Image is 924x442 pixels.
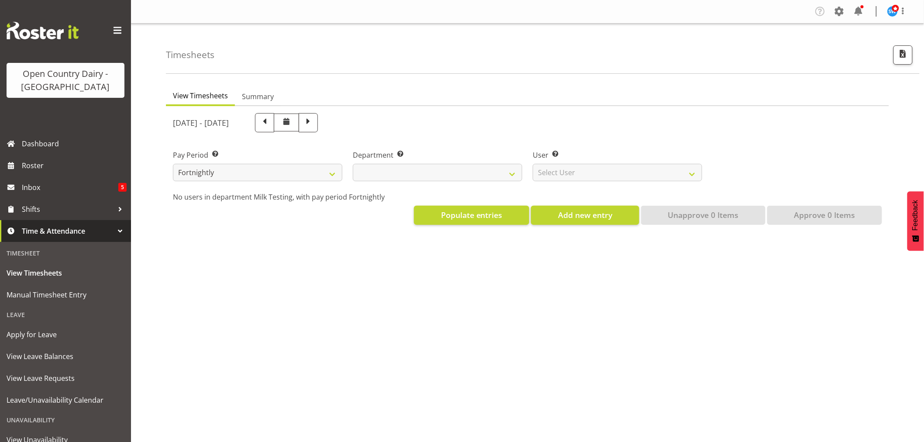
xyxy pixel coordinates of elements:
[2,306,129,324] div: Leave
[22,181,118,194] span: Inbox
[118,183,127,192] span: 5
[22,224,114,238] span: Time & Attendance
[767,206,882,225] button: Approve 0 Items
[242,91,274,102] span: Summary
[641,206,765,225] button: Unapprove 0 Items
[531,206,639,225] button: Add new entry
[7,328,124,341] span: Apply for Leave
[7,266,124,280] span: View Timesheets
[907,191,924,251] button: Feedback - Show survey
[912,200,920,231] span: Feedback
[414,206,529,225] button: Populate entries
[2,244,129,262] div: Timesheet
[2,262,129,284] a: View Timesheets
[893,45,913,65] button: Export CSV
[2,367,129,389] a: View Leave Requests
[441,209,503,221] span: Populate entries
[7,350,124,363] span: View Leave Balances
[668,209,738,221] span: Unapprove 0 Items
[558,209,612,221] span: Add new entry
[22,203,114,216] span: Shifts
[353,150,522,160] label: Department
[2,345,129,367] a: View Leave Balances
[173,192,882,202] p: No users in department Milk Testing, with pay period Fortnightly
[15,67,116,93] div: Open Country Dairy - [GEOGRAPHIC_DATA]
[173,118,229,128] h5: [DATE] - [DATE]
[2,324,129,345] a: Apply for Leave
[166,50,214,60] h4: Timesheets
[173,90,228,101] span: View Timesheets
[2,411,129,429] div: Unavailability
[22,137,127,150] span: Dashboard
[7,22,79,39] img: Rosterit website logo
[7,288,124,301] span: Manual Timesheet Entry
[2,284,129,306] a: Manual Timesheet Entry
[7,394,124,407] span: Leave/Unavailability Calendar
[887,6,898,17] img: steve-webb7510.jpg
[22,159,127,172] span: Roster
[7,372,124,385] span: View Leave Requests
[533,150,702,160] label: User
[173,150,342,160] label: Pay Period
[2,389,129,411] a: Leave/Unavailability Calendar
[794,209,855,221] span: Approve 0 Items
